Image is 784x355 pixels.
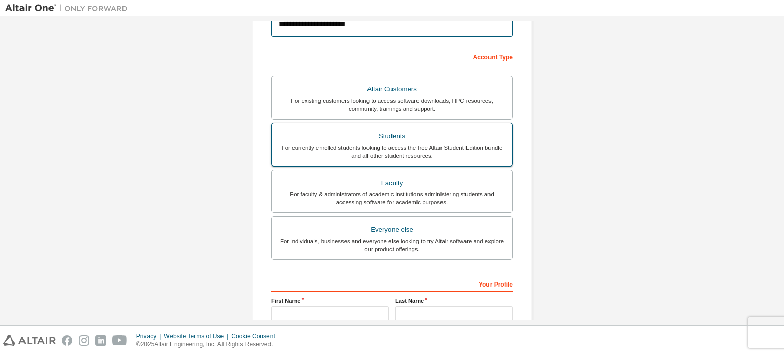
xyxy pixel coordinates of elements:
[136,340,281,349] p: © 2025 Altair Engineering, Inc. All Rights Reserved.
[164,332,231,340] div: Website Terms of Use
[278,223,506,237] div: Everyone else
[62,335,72,346] img: facebook.svg
[271,297,389,305] label: First Name
[271,275,513,292] div: Your Profile
[278,82,506,97] div: Altair Customers
[395,297,513,305] label: Last Name
[136,332,164,340] div: Privacy
[5,3,133,13] img: Altair One
[79,335,89,346] img: instagram.svg
[271,48,513,64] div: Account Type
[231,332,281,340] div: Cookie Consent
[278,144,506,160] div: For currently enrolled students looking to access the free Altair Student Edition bundle and all ...
[3,335,56,346] img: altair_logo.svg
[112,335,127,346] img: youtube.svg
[278,237,506,253] div: For individuals, businesses and everyone else looking to try Altair software and explore our prod...
[95,335,106,346] img: linkedin.svg
[278,176,506,191] div: Faculty
[278,190,506,206] div: For faculty & administrators of academic institutions administering students and accessing softwa...
[278,129,506,144] div: Students
[278,97,506,113] div: For existing customers looking to access software downloads, HPC resources, community, trainings ...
